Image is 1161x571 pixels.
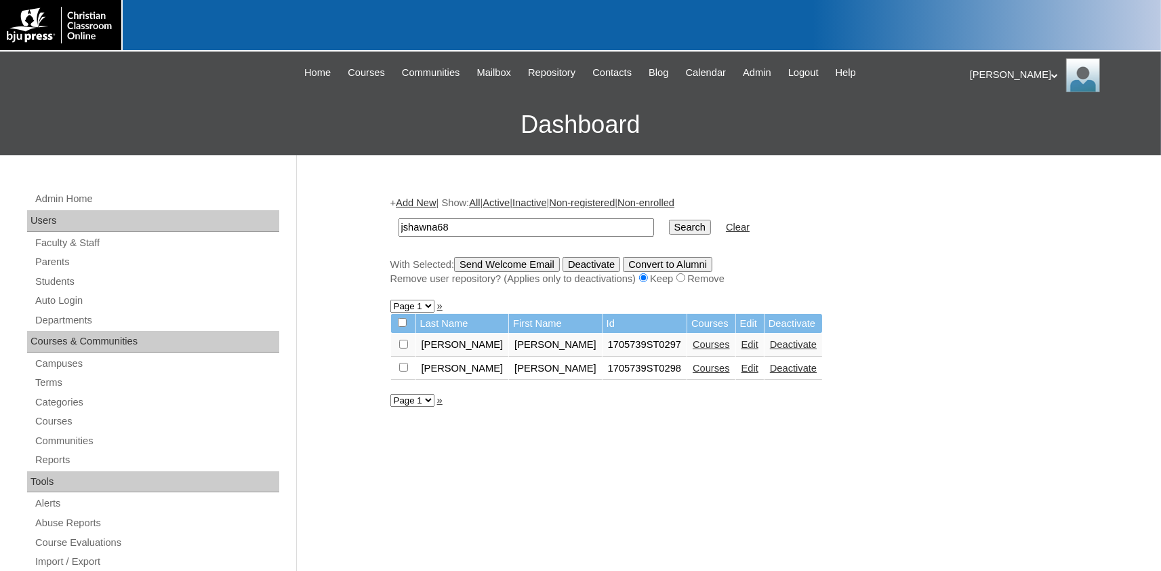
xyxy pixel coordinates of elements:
td: [PERSON_NAME] [509,334,602,357]
a: Admin [736,65,778,81]
div: Users [27,210,279,232]
a: Communities [395,65,467,81]
a: Clear [726,222,750,233]
span: Blog [649,65,668,81]
img: Karen Lawton [1066,58,1100,92]
a: Import / Export [34,553,279,570]
div: Courses & Communities [27,331,279,353]
div: Tools [27,471,279,493]
a: » [437,300,443,311]
a: Courses [693,339,730,350]
div: [PERSON_NAME] [970,58,1147,92]
a: Students [34,273,279,290]
input: Convert to Alumni [623,257,712,272]
td: Last Name [416,314,509,334]
a: Logout [781,65,826,81]
span: Admin [743,65,771,81]
a: Edit [741,339,758,350]
a: Campuses [34,355,279,372]
a: Parents [34,254,279,271]
a: Edit [741,363,758,374]
a: Deactivate [770,339,817,350]
div: Remove user repository? (Applies only to deactivations) Keep Remove [390,272,1061,286]
a: Courses [341,65,392,81]
td: Id [603,314,687,334]
div: With Selected: [390,257,1061,286]
a: Inactive [512,197,547,208]
span: Help [836,65,856,81]
a: Communities [34,433,279,450]
span: Mailbox [477,65,512,81]
a: Admin Home [34,191,279,208]
td: [PERSON_NAME] [416,357,509,380]
a: Non-enrolled [617,197,674,208]
a: Non-registered [549,197,615,208]
td: Deactivate [765,314,822,334]
h3: Dashboard [7,94,1154,155]
input: Send Welcome Email [454,257,560,272]
a: Departments [34,312,279,329]
span: Home [304,65,331,81]
span: Calendar [686,65,726,81]
a: Active [483,197,510,208]
a: Repository [521,65,582,81]
span: Communities [402,65,460,81]
a: Help [829,65,863,81]
a: Auto Login [34,292,279,309]
a: Deactivate [770,363,817,374]
a: All [469,197,480,208]
a: Contacts [586,65,638,81]
td: Courses [687,314,735,334]
td: Edit [736,314,764,334]
a: Courses [693,363,730,374]
td: 1705739ST0297 [603,334,687,357]
img: logo-white.png [7,7,115,43]
span: Contacts [592,65,632,81]
input: Search [669,220,711,235]
a: Mailbox [470,65,518,81]
input: Search [399,218,654,237]
a: Terms [34,374,279,391]
td: First Name [509,314,602,334]
a: Calendar [679,65,733,81]
a: Course Evaluations [34,534,279,551]
span: Repository [528,65,575,81]
a: Reports [34,452,279,469]
a: Abuse Reports [34,515,279,532]
a: Add New [396,197,436,208]
a: Alerts [34,495,279,512]
a: Faculty & Staff [34,235,279,252]
span: Logout [788,65,819,81]
td: [PERSON_NAME] [509,357,602,380]
div: + | Show: | | | | [390,196,1061,285]
td: [PERSON_NAME] [416,334,509,357]
a: Categories [34,394,279,411]
a: Home [298,65,338,81]
input: Deactivate [563,257,620,272]
span: Courses [348,65,385,81]
a: » [437,395,443,406]
td: 1705739ST0298 [603,357,687,380]
a: Courses [34,413,279,430]
a: Blog [642,65,675,81]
